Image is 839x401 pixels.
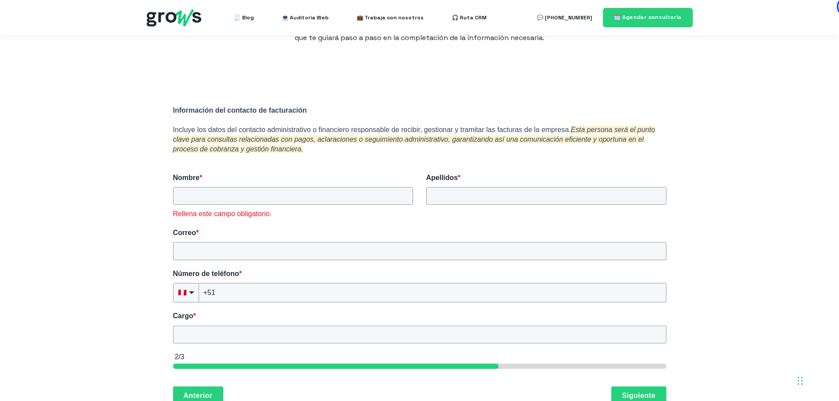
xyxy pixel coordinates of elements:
a: 🎧 Ruta CRM [452,9,487,26]
span: Cargo [173,312,193,320]
strong: Información del contacto de facturación [173,107,307,114]
span: Apellidos [426,174,458,181]
div: page 2 of 3 [173,364,666,369]
p: Incluye los datos del contacto administrativo o financiero responsable de recibir, gestionar y tr... [173,125,666,154]
a: 🗓️ Agendar consultoría [603,8,693,27]
div: Rellena este campo obligatorio. [173,209,413,219]
img: grows - hubspot [147,9,201,26]
div: 2/3 [175,352,666,362]
a: 💻 Auditoría Web [282,9,329,26]
a: 🧾 Blog [234,9,254,26]
iframe: Chat Widget [680,288,839,401]
span: Número de teléfono [173,270,239,277]
div: Arrastrar [798,368,803,394]
div: Widget de chat [680,288,839,401]
span: flag [178,288,187,298]
a: 💬 [PHONE_NUMBER] [537,9,592,26]
a: 💼 Trabaja con nosotros [357,9,424,26]
span: 🗓️ Agendar consultoría [614,14,682,21]
span: Nombre [173,174,200,181]
em: Esta persona será el punto clave para consultas relacionadas con pagos, aclaraciones o seguimient... [173,126,655,153]
span: Correo [173,229,196,236]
